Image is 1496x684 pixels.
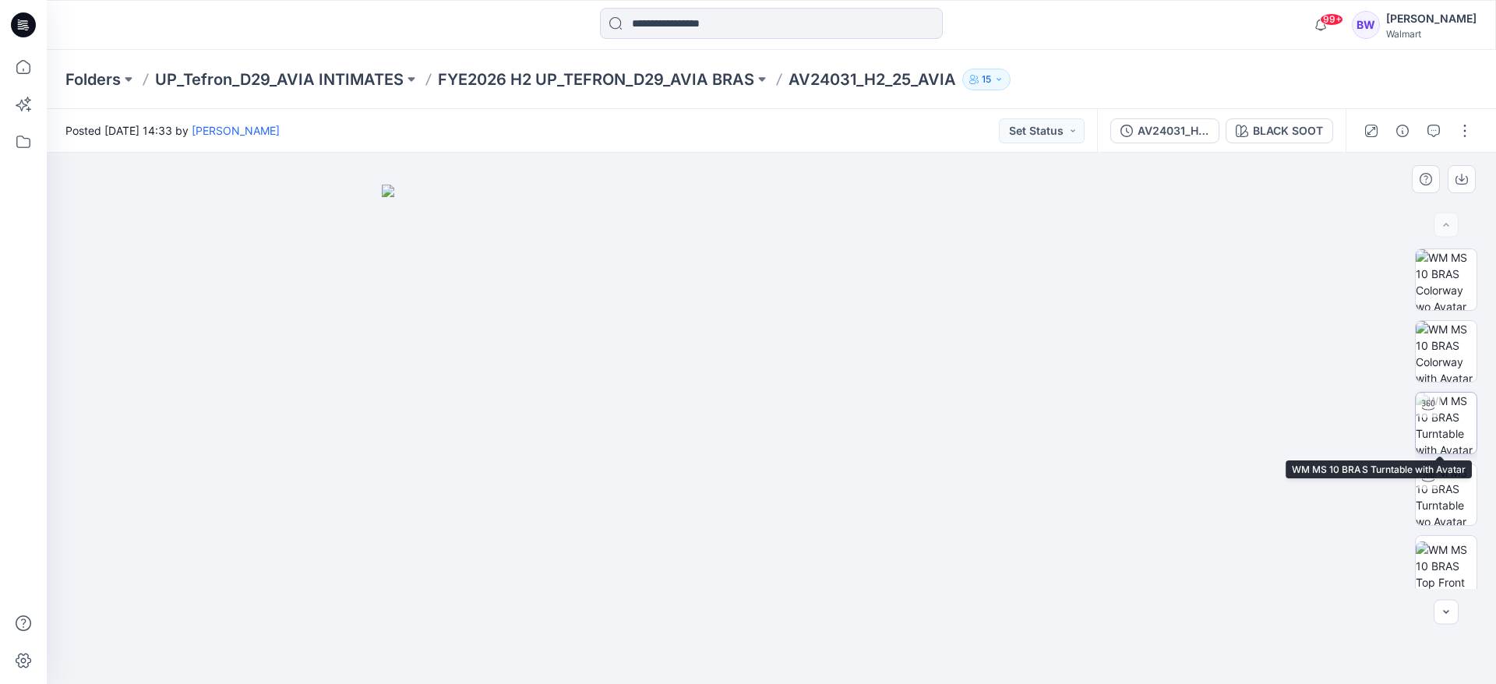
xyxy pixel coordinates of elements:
[1416,321,1477,382] img: WM MS 10 BRAS Colorway with Avatar
[1320,13,1343,26] span: 99+
[192,124,280,137] a: [PERSON_NAME]
[1390,118,1415,143] button: Details
[1386,28,1477,40] div: Walmart
[789,69,956,90] p: AV24031_H2_25_AVIA
[1138,122,1209,139] div: AV24031_H2_25_AVIA
[1253,122,1323,139] div: BLACK SOOT
[382,185,1161,684] img: eyJhbGciOiJIUzI1NiIsImtpZCI6IjAiLCJzbHQiOiJzZXMiLCJ0eXAiOiJKV1QifQ.eyJkYXRhIjp7InR5cGUiOiJzdG9yYW...
[962,69,1011,90] button: 15
[982,71,991,88] p: 15
[1416,541,1477,591] img: WM MS 10 BRAS Top Front
[155,69,404,90] a: UP_Tefron_D29_AVIA INTIMATES
[1416,393,1477,453] img: WM MS 10 BRAS Turntable with Avatar
[65,122,280,139] span: Posted [DATE] 14:33 by
[1416,249,1477,310] img: WM MS 10 BRAS Colorway wo Avatar
[1386,9,1477,28] div: [PERSON_NAME]
[1226,118,1333,143] button: BLACK SOOT
[65,69,121,90] a: Folders
[438,69,754,90] a: FYE2026 H2 UP_TEFRON_D29_AVIA BRAS
[1110,118,1219,143] button: AV24031_H2_25_AVIA
[1352,11,1380,39] div: BW
[1416,464,1477,525] img: WM MS 10 BRAS Turntable wo Avatar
